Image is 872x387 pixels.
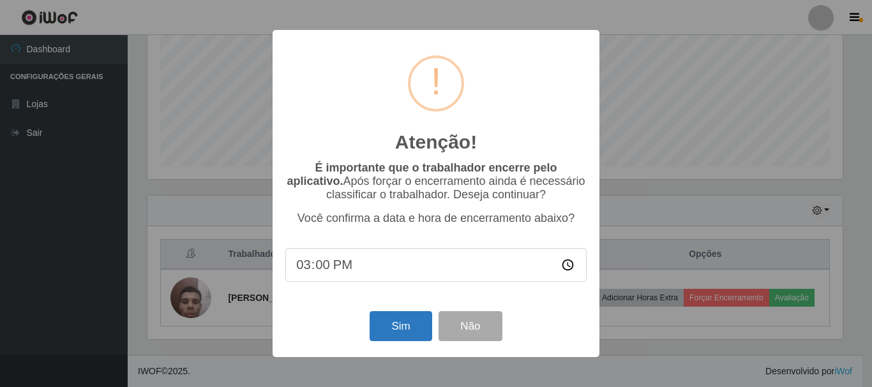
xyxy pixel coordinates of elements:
button: Sim [370,311,432,341]
p: Você confirma a data e hora de encerramento abaixo? [285,212,587,225]
h2: Atenção! [395,131,477,154]
button: Não [439,311,502,341]
p: Após forçar o encerramento ainda é necessário classificar o trabalhador. Deseja continuar? [285,161,587,201]
b: É importante que o trabalhador encerre pelo aplicativo. [287,161,557,187]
